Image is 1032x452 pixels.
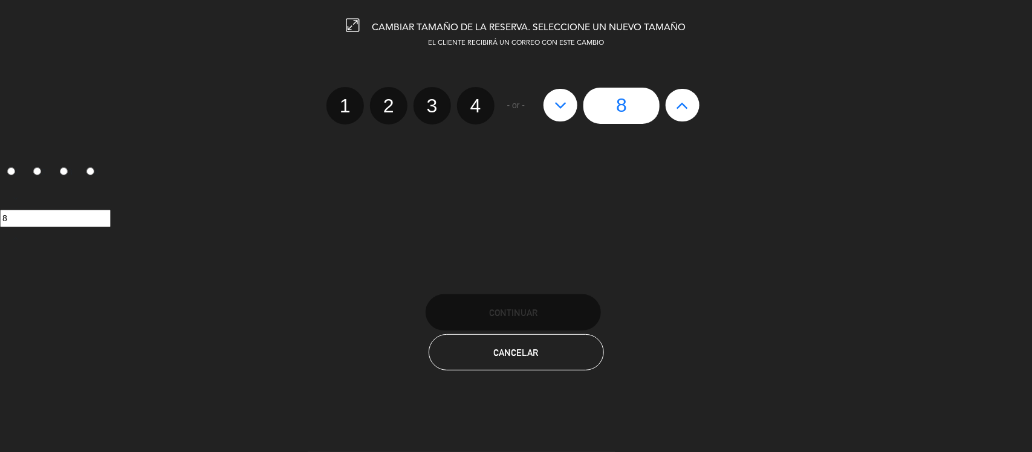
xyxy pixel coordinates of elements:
[494,347,539,358] span: Cancelar
[372,23,686,33] span: CAMBIAR TAMAÑO DE LA RESERVA. SELECCIONE UN NUEVO TAMAÑO
[60,167,68,175] input: 3
[370,87,407,124] label: 2
[33,167,41,175] input: 2
[7,167,15,175] input: 1
[53,163,80,183] label: 3
[507,98,525,112] span: - or -
[457,87,495,124] label: 4
[414,87,451,124] label: 3
[428,40,604,47] span: EL CLIENTE RECIBIRÁ UN CORREO CON ESTE CAMBIO
[489,308,537,318] span: Continuar
[326,87,364,124] label: 1
[86,167,94,175] input: 4
[426,294,601,331] button: Continuar
[429,334,604,370] button: Cancelar
[79,163,106,183] label: 4
[27,163,53,183] label: 2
